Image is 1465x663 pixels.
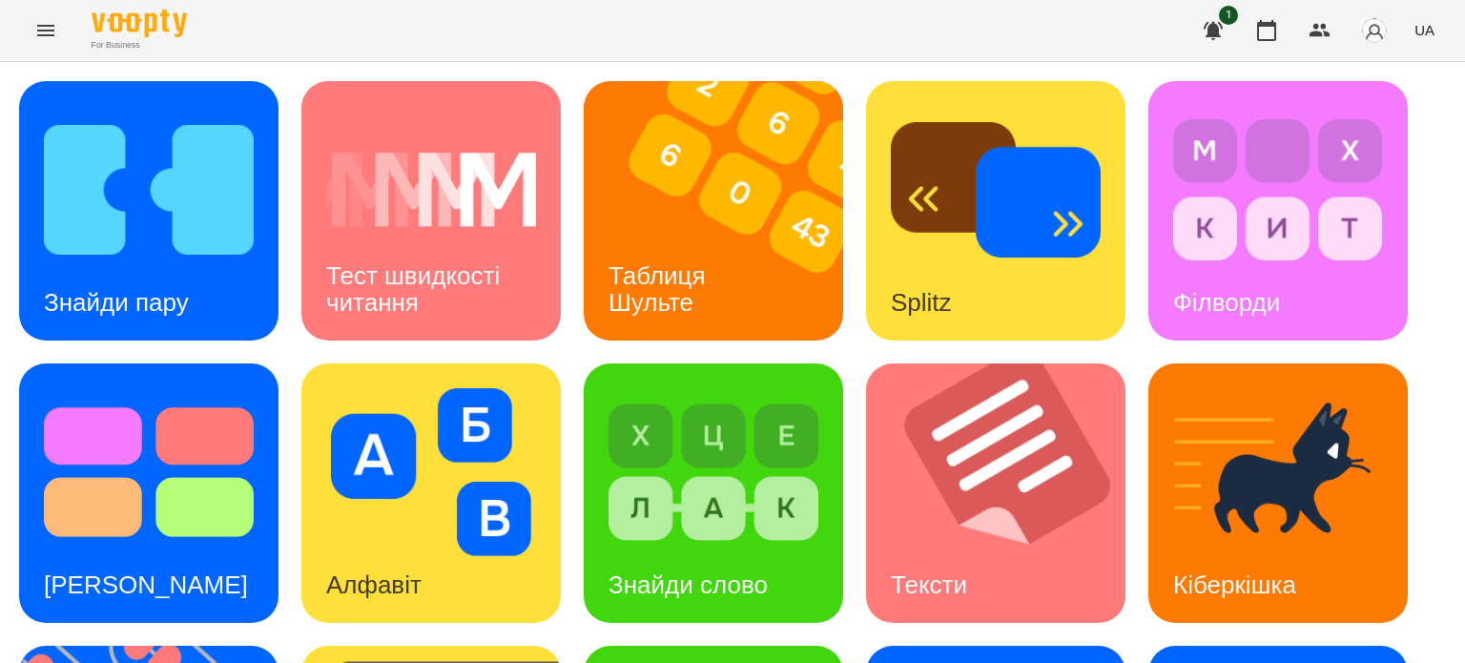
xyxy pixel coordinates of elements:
[1148,363,1408,623] a: КіберкішкаКіберкішка
[44,570,248,599] h3: [PERSON_NAME]
[44,388,254,556] img: Тест Струпа
[866,363,1125,623] a: ТекстиТексти
[891,106,1101,274] img: Splitz
[609,570,768,599] h3: Знайди слово
[44,106,254,274] img: Знайди пару
[1148,81,1408,341] a: ФілвордиФілворди
[326,261,506,316] h3: Тест швидкості читання
[326,106,536,274] img: Тест швидкості читання
[1173,388,1383,556] img: Кіберкішка
[584,81,867,341] img: Таблиця Шульте
[1173,570,1296,599] h3: Кіберкішка
[891,570,967,599] h3: Тексти
[1219,6,1238,25] span: 1
[1361,17,1388,44] img: avatar_s.png
[584,363,843,623] a: Знайди словоЗнайди слово
[44,288,189,317] h3: Знайди пару
[609,388,818,556] img: Знайди слово
[866,363,1149,623] img: Тексти
[92,39,187,52] span: For Business
[326,388,536,556] img: Алфавіт
[92,10,187,37] img: Voopty Logo
[1407,12,1442,48] button: UA
[609,261,712,316] h3: Таблиця Шульте
[891,288,952,317] h3: Splitz
[23,8,69,53] button: Menu
[19,81,279,341] a: Знайди паруЗнайди пару
[866,81,1125,341] a: SplitzSplitz
[301,363,561,623] a: АлфавітАлфавіт
[19,363,279,623] a: Тест Струпа[PERSON_NAME]
[1173,106,1383,274] img: Філворди
[1173,288,1280,317] h3: Філворди
[326,570,422,599] h3: Алфавіт
[584,81,843,341] a: Таблиця ШультеТаблиця Шульте
[1414,20,1434,40] span: UA
[301,81,561,341] a: Тест швидкості читанняТест швидкості читання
